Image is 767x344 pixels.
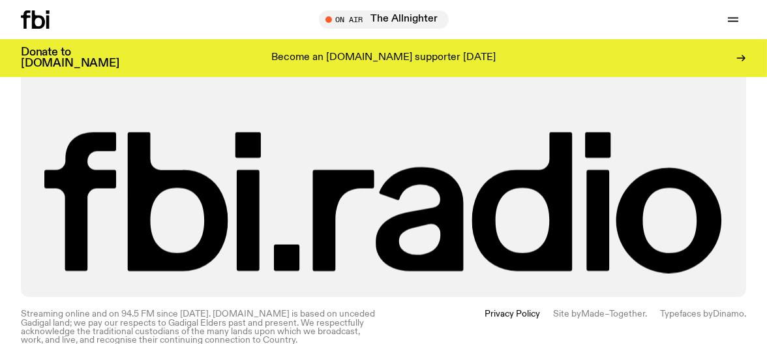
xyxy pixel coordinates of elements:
span: . [744,309,746,319]
button: On AirThe Allnighter [319,10,449,29]
p: Become an [DOMAIN_NAME] supporter [DATE] [271,52,496,64]
a: Dinamo [713,309,744,319]
span: Site by [553,309,581,319]
h3: Donate to [DOMAIN_NAME] [21,47,119,69]
span: . [645,309,647,319]
span: Typefaces by [660,309,713,319]
a: Made–Together [581,309,645,319]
